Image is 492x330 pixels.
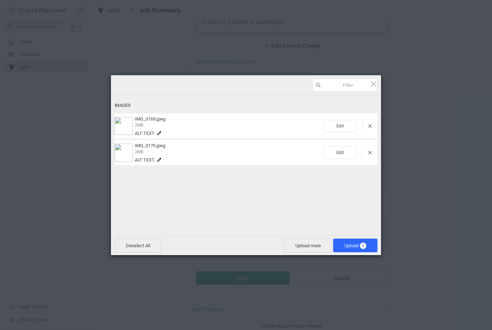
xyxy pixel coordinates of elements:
div: Images [115,99,377,112]
span: 3MB [135,149,143,154]
span: Deselect All [115,239,161,252]
span: IMG_0169.jpeg [135,116,165,122]
span: 2 [360,243,366,249]
div: IMG_0170.jpeg [133,143,324,163]
span: Upload more [284,239,332,252]
img: c5f5657f-d8ed-4fcf-8f35-6d73ad43f7c3 [115,117,133,135]
span: Edit [324,120,356,132]
span: Alt text [135,131,155,136]
span: IMG_0170.jpeg [135,143,165,148]
div: IMG_0169.jpeg [133,116,324,136]
span: 3MB [135,123,143,128]
span: Upload2 [333,239,377,252]
img: cfbb416e-31ad-4639-b70f-3dad3e055135 [115,144,133,162]
span: Alt text [135,157,155,163]
span: Edit [324,146,356,159]
input: Filter [313,79,377,91]
span: Upload [344,243,366,248]
span: Click here or hit ESC to close picker [370,80,377,88]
